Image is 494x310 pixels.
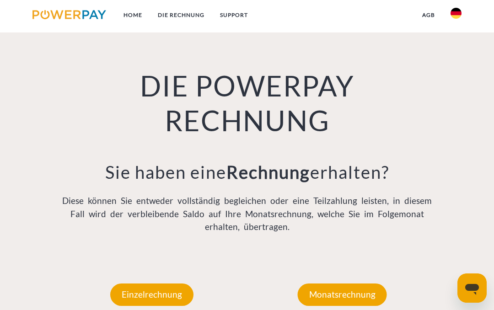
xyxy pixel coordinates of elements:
[457,273,487,303] iframe: Schaltfläche zum Öffnen des Messaging-Fensters
[57,69,437,139] h1: DIE POWERPAY RECHNUNG
[451,8,462,19] img: de
[212,7,256,23] a: SUPPORT
[150,7,212,23] a: DIE RECHNUNG
[414,7,443,23] a: agb
[116,7,150,23] a: Home
[110,283,193,305] p: Einzelrechnung
[298,283,387,305] p: Monatsrechnung
[57,161,437,183] h3: Sie haben eine erhalten?
[32,10,106,19] img: logo-powerpay.svg
[57,194,437,233] p: Diese können Sie entweder vollständig begleichen oder eine Teilzahlung leisten, in diesem Fall wi...
[226,161,310,182] b: Rechnung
